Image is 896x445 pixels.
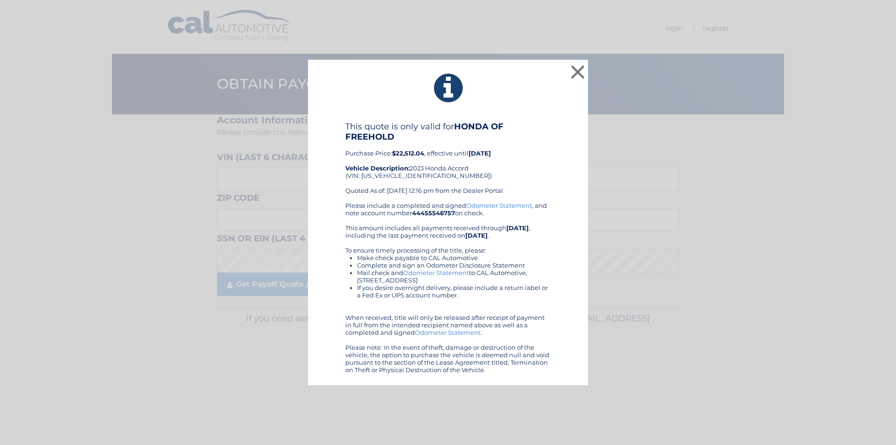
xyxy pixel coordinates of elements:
[465,232,488,239] b: [DATE]
[357,269,551,284] li: Mail check and to CAL Automotive, [STREET_ADDRESS]
[345,121,504,142] b: HONDA OF FREEHOLD
[506,224,529,232] b: [DATE]
[415,329,481,336] a: Odometer Statement
[403,269,469,276] a: Odometer Statement
[345,202,551,374] div: Please include a completed and signed , and note account number on check. This amount includes al...
[345,121,551,142] h4: This quote is only valid for
[345,164,410,172] strong: Vehicle Description:
[357,254,551,261] li: Make check payable to CAL Automotive
[412,209,455,217] b: 44455546757
[466,202,532,209] a: Odometer Statement
[357,261,551,269] li: Complete and sign an Odometer Disclosure Statement
[469,149,491,157] b: [DATE]
[392,149,424,157] b: $22,512.04
[345,121,551,202] div: Purchase Price: , effective until 2023 Honda Accord (VIN: [US_VEHICLE_IDENTIFICATION_NUMBER]) Quo...
[357,284,551,299] li: If you desire overnight delivery, please include a return label or a Fed Ex or UPS account number.
[568,63,587,81] button: ×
